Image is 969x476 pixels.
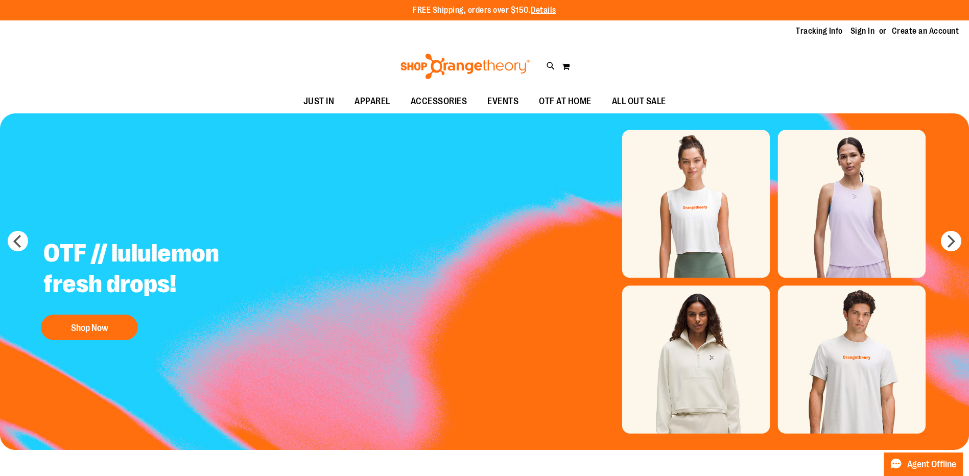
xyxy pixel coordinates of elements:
button: prev [8,231,28,251]
button: next [941,231,961,251]
span: ACCESSORIES [411,90,467,113]
a: Sign In [850,26,875,37]
a: Tracking Info [796,26,843,37]
button: Agent Offline [884,453,963,476]
p: FREE Shipping, orders over $150. [413,5,556,16]
span: APPAREL [354,90,390,113]
button: Shop Now [41,315,138,340]
a: Create an Account [892,26,959,37]
h2: OTF // lululemon fresh drops! [36,230,290,310]
img: Shop Orangetheory [399,54,531,79]
span: ALL OUT SALE [612,90,666,113]
span: Agent Offline [907,460,956,469]
span: EVENTS [487,90,518,113]
a: OTF // lululemon fresh drops! Shop Now [36,230,290,345]
a: Details [531,6,556,15]
span: OTF AT HOME [539,90,592,113]
span: JUST IN [303,90,335,113]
